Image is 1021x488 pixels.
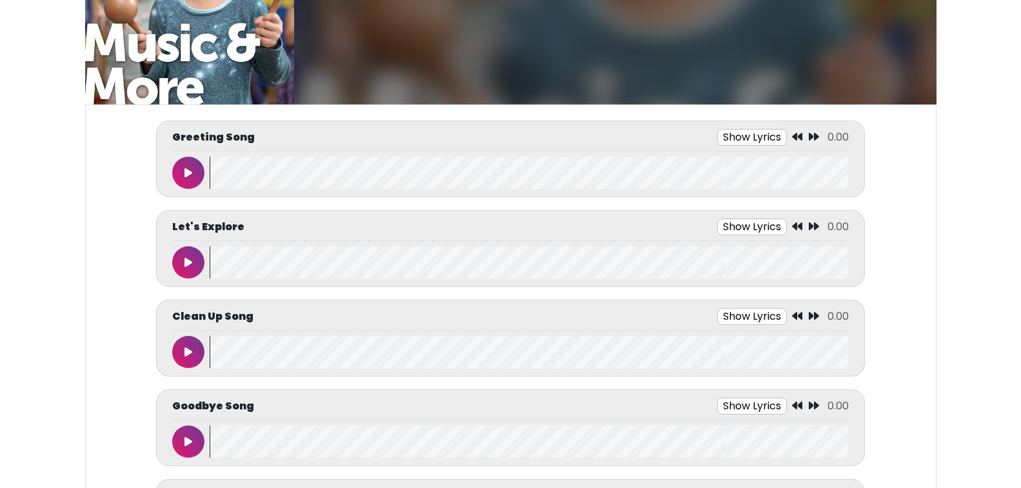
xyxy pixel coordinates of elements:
[828,219,849,234] span: 0.00
[828,398,849,413] span: 0.00
[717,398,787,415] button: Show Lyrics
[172,398,254,414] p: Goodbye Song
[172,219,244,235] p: Let's Explore
[828,309,849,324] span: 0.00
[172,309,253,324] p: Clean Up Song
[717,129,787,146] button: Show Lyrics
[828,130,849,144] span: 0.00
[172,130,255,145] p: Greeting Song
[717,308,787,325] button: Show Lyrics
[717,219,787,235] button: Show Lyrics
